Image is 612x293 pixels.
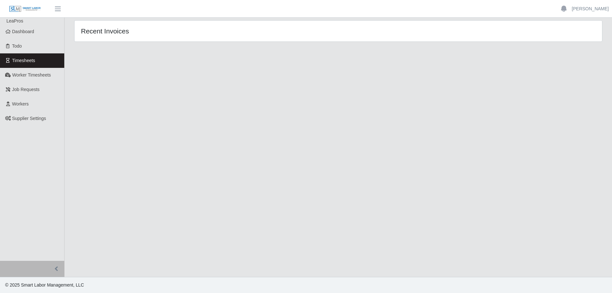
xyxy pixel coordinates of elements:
[81,27,290,35] h4: Recent Invoices
[9,5,41,13] img: SLM Logo
[12,58,35,63] span: Timesheets
[5,282,84,288] span: © 2025 Smart Labor Management, LLC
[12,43,22,49] span: Todo
[6,18,23,23] span: LeaPros
[12,29,34,34] span: Dashboard
[12,116,46,121] span: Supplier Settings
[12,101,29,106] span: Workers
[12,87,40,92] span: Job Requests
[12,72,51,78] span: Worker Timesheets
[572,5,609,12] a: [PERSON_NAME]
